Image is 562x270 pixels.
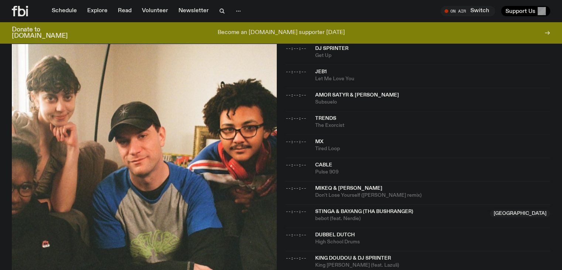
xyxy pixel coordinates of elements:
p: Become an [DOMAIN_NAME] supporter [DATE] [218,30,345,36]
a: Volunteer [137,6,173,16]
button: Support Us [501,6,550,16]
span: --:--:-- [286,115,306,121]
span: Support Us [505,8,535,14]
span: STINGA & BAYANG (tha Bushranger) [315,209,413,214]
span: MikeQ & [PERSON_NAME] [315,186,382,191]
span: King [PERSON_NAME] (feat. Lazuli) [315,262,551,269]
span: Dubbel Dutch [315,232,355,237]
span: bebot (feat. Nerdie) [315,215,486,222]
span: --:--:-- [286,92,306,98]
span: Tired Loop [315,145,551,152]
span: --:--:-- [286,209,306,215]
span: Subsuelo [315,99,551,106]
span: JEB1 [315,69,327,74]
span: Amor Satyr & [PERSON_NAME] [315,92,399,98]
h3: Donate to [DOMAIN_NAME] [12,27,68,39]
span: --:--:-- [286,162,306,168]
span: Pulse 909 [315,169,551,176]
span: [GEOGRAPHIC_DATA] [490,210,550,217]
span: --:--:-- [286,185,306,191]
a: Explore [83,6,112,16]
span: King Doudou & DJ Sprinter [315,256,391,261]
button: On AirSwitch [441,6,495,16]
span: --:--:-- [286,232,306,238]
span: --:--:-- [286,255,306,261]
span: --:--:-- [286,45,306,51]
span: --:--:-- [286,139,306,145]
span: MX [315,139,323,144]
span: Get Up [315,52,551,59]
span: --:--:-- [286,69,306,75]
span: Let Me Love You [315,75,551,82]
span: Don't Lose Yourself ([PERSON_NAME] remix) [315,192,551,199]
span: Trends [315,116,336,121]
a: Schedule [47,6,81,16]
span: High School Drums [315,239,551,246]
span: CABLE [315,162,332,168]
span: DJ Sprinter [315,46,348,51]
span: The Exorcist [315,122,551,129]
a: Read [113,6,136,16]
a: Newsletter [174,6,213,16]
